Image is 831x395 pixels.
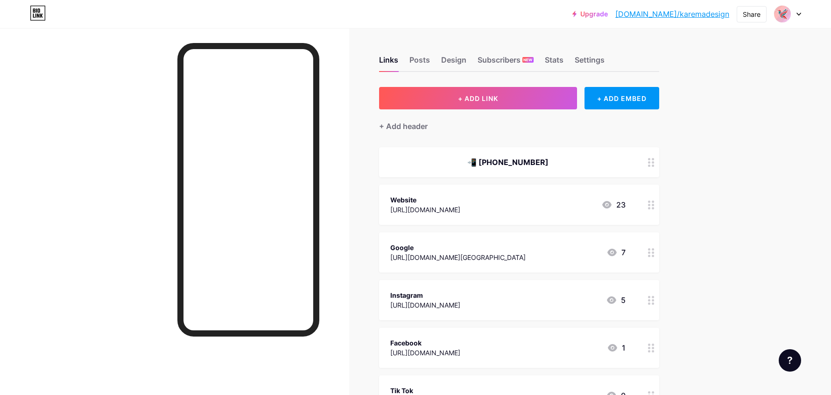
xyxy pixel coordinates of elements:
[606,294,626,306] div: 5
[575,54,605,71] div: Settings
[458,94,498,102] span: + ADD LINK
[607,342,626,353] div: 1
[390,252,526,262] div: [URL][DOMAIN_NAME][GEOGRAPHIC_DATA]
[441,54,466,71] div: Design
[478,54,534,71] div: Subscribers
[390,195,460,205] div: Website
[572,10,608,18] a: Upgrade
[409,54,430,71] div: Posts
[390,157,626,168] div: 📲 [PHONE_NUMBER]
[390,243,526,252] div: Google
[615,8,729,20] a: [DOMAIN_NAME]/karemadesign
[743,9,761,19] div: Share
[523,57,532,63] span: NEW
[390,300,460,310] div: [URL][DOMAIN_NAME]
[379,87,577,109] button: + ADD LINK
[545,54,563,71] div: Stats
[774,5,791,23] img: Karema Martinez
[379,121,428,132] div: + Add header
[390,290,460,300] div: Instagram
[585,87,659,109] div: + ADD EMBED
[390,348,460,358] div: [URL][DOMAIN_NAME]
[390,338,460,348] div: Facebook
[379,54,398,71] div: Links
[601,199,626,210] div: 23
[606,247,626,258] div: 7
[390,205,460,215] div: [URL][DOMAIN_NAME]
